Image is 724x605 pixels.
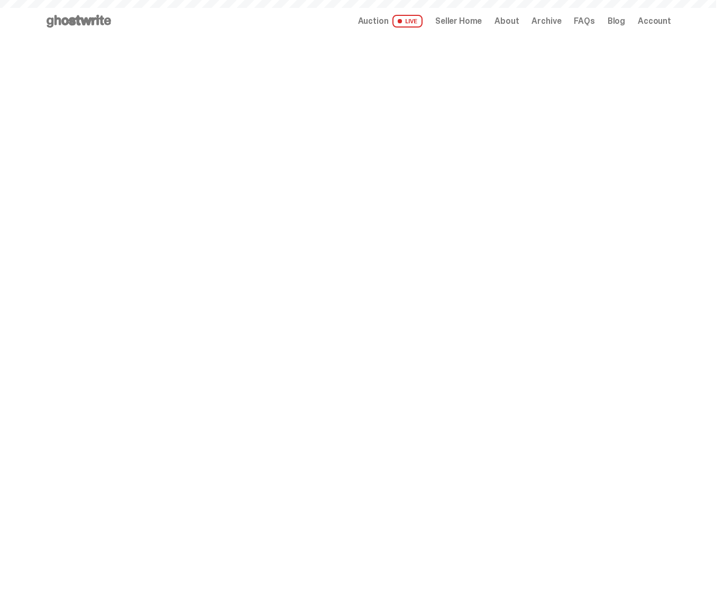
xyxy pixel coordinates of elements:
[638,17,671,25] a: Account
[358,15,423,28] a: Auction LIVE
[435,17,482,25] a: Seller Home
[358,17,389,25] span: Auction
[494,17,519,25] a: About
[531,17,561,25] a: Archive
[392,15,423,28] span: LIVE
[608,17,625,25] a: Blog
[574,17,594,25] a: FAQs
